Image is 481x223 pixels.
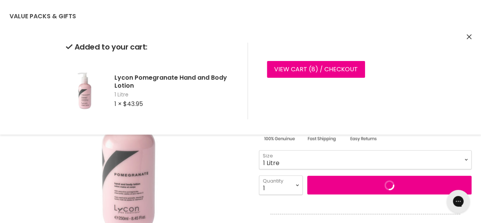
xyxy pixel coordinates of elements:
img: Lycon Pomegranate Hand and Body Lotion [66,62,104,119]
span: 1 Litre [114,91,235,99]
span: 1 × [114,99,122,108]
button: Close [467,33,471,41]
h2: Added to your cart: [66,43,235,51]
a: View cart (8) / Checkout [267,61,365,78]
a: Value Packs & Gifts [4,8,82,24]
span: $43.95 [123,99,143,108]
span: 8 [311,65,315,74]
iframe: Gorgias live chat messenger [443,187,473,215]
select: Quantity [259,175,303,194]
h2: Lycon Pomegranate Hand and Body Lotion [114,74,235,90]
